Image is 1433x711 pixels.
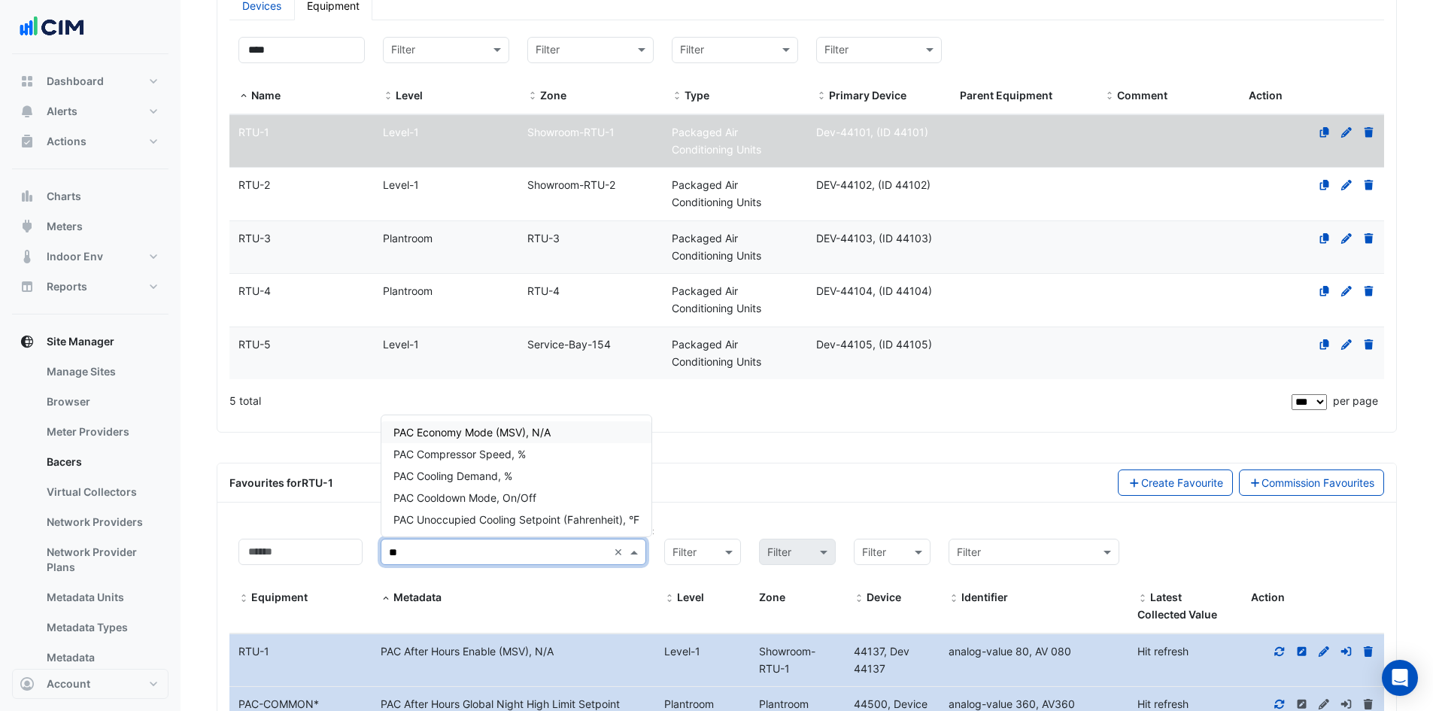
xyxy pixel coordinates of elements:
[1273,645,1286,658] a: Refresh
[20,74,35,89] app-icon: Dashboard
[35,477,168,507] a: Virtual Collectors
[685,89,709,102] span: Type
[1318,338,1331,351] a: Clone Equipment
[949,697,1075,710] span: Identifier: analog-value 360, Name: AV360
[1340,126,1353,138] a: Edit
[1137,697,1189,710] span: Hit refresh
[672,338,761,368] span: Packaged Air Conditioning Units
[238,232,271,245] span: RTU-3
[527,126,615,138] span: Showroom-RTU-1
[1104,90,1115,102] span: Comment
[238,284,271,297] span: RTU-4
[816,232,932,245] span: DEV-44103, (ID 44103)
[816,284,932,297] span: DEV-44104, (ID 44104)
[527,90,538,102] span: Zone
[35,612,168,643] a: Metadata Types
[47,279,87,294] span: Reports
[393,513,639,526] span: PAC Unoccupied Cooling Setpoint (Fahrenheit)
[381,415,652,537] ng-dropdown-panel: Options list
[672,126,761,156] span: Packaged Air Conditioning Units
[867,591,901,603] span: Device
[238,338,271,351] span: RTU-5
[383,178,419,191] span: Level-1
[18,12,86,42] img: Company Logo
[12,242,168,272] button: Indoor Env
[12,181,168,211] button: Charts
[35,447,168,477] a: Bacers
[527,178,615,191] span: Showroom-RTU-2
[383,232,433,245] span: Plantroom
[1117,89,1167,102] span: Comment
[854,593,864,605] span: Device
[614,544,627,561] span: Clear
[1295,697,1309,710] a: Cannot alter a favourite belonging to a related equipment
[816,90,827,102] span: Primary Device
[960,89,1052,102] span: Parent Equipment
[47,189,81,204] span: Charts
[1340,178,1353,191] a: Edit
[1340,697,1353,710] a: Cannot alter a favourite belonging to a related equipment
[1249,89,1283,102] span: Action
[829,89,906,102] span: Primary Device
[816,338,932,351] span: Dev-44105, (ID 44105)
[1118,469,1233,496] button: Create Favourite
[1340,338,1353,351] a: Edit
[251,591,308,603] span: Equipment
[1382,660,1418,696] div: Open Intercom Messenger
[20,279,35,294] app-icon: Reports
[1362,338,1376,351] a: Delete
[35,357,168,387] a: Manage Sites
[12,272,168,302] button: Reports
[949,645,1071,658] span: Identifier: analog-value 80, Name: AV 080
[12,96,168,126] button: Alerts
[1137,645,1189,658] span: Hit refresh
[1273,697,1286,710] a: Refresh
[20,189,35,204] app-icon: Charts
[47,219,83,234] span: Meters
[393,591,442,603] span: Metadata
[664,593,675,605] span: Level and Zone
[287,476,333,489] span: for
[1340,232,1353,245] a: Edit
[383,126,419,138] span: Level-1
[1362,645,1375,658] a: Delete
[672,232,761,262] span: Packaged Air Conditioning Units
[1318,232,1331,245] a: Clone Equipment
[35,507,168,537] a: Network Providers
[12,669,168,699] button: Account
[750,643,845,678] div: Showroom-RTU-1
[1362,232,1376,245] a: Delete
[35,643,168,673] a: Metadata
[750,539,845,565] div: Please select Filter first
[12,126,168,156] button: Actions
[251,89,281,102] span: Name
[20,249,35,264] app-icon: Indoor Env
[1295,645,1309,658] a: Inline Edit
[961,591,1008,603] span: Identifier
[238,593,249,605] span: Equipment
[47,74,104,89] span: Dashboard
[1137,591,1217,621] span: Latest value collected and stored in history
[1239,469,1385,496] a: Commission Favourites
[1333,394,1378,407] span: per page
[816,178,931,191] span: DEV-44102, (ID 44102)
[12,327,168,357] button: Site Manager
[527,284,560,297] span: RTU-4
[372,643,655,661] div: PAC After Hours Enable (MSV), N/A
[393,448,526,460] span: PAC Compressor Speed
[854,645,909,675] span: BACnet ID: 44137, Name: Dev 44137
[1318,284,1331,297] a: Clone Equipment
[393,426,551,439] span: PAC Economy Mode (MSV)
[229,643,372,661] div: RTU-1
[527,338,611,351] span: Service-Bay-154
[238,90,249,102] span: Name
[1340,645,1353,658] a: Move to different equipment
[47,104,77,119] span: Alerts
[381,593,391,605] span: Metadata
[1362,284,1376,297] a: Delete
[393,469,512,482] span: PAC Cooling Demand
[816,126,928,138] span: Dev-44101, (ID 44101)
[396,89,423,102] span: Level
[20,219,35,234] app-icon: Meters
[47,334,114,349] span: Site Manager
